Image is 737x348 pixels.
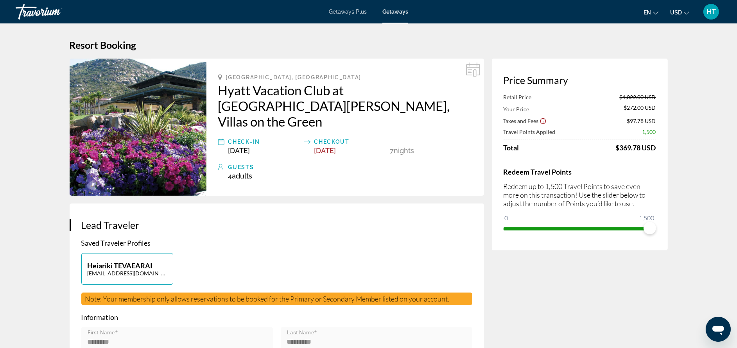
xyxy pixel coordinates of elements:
span: 1,500 [638,213,656,223]
span: Total [504,143,519,152]
span: HT [707,8,716,16]
p: Heiariki TEVAEARAI [88,261,167,270]
span: $1,022.00 USD [620,94,656,100]
a: Travorium [16,2,94,22]
span: Taxes and Fees [504,118,539,124]
span: 0 [504,213,509,223]
span: 7 [390,146,394,155]
div: Check-In [228,137,300,146]
h1: Resort Booking [70,39,668,51]
button: Change currency [670,7,689,18]
p: Saved Traveler Profiles [81,239,472,247]
ngx-slider: ngx-slider [504,227,656,229]
a: Getaways Plus [329,9,367,15]
span: ngx-slider [644,222,656,234]
p: Information [81,313,472,321]
span: 4 [228,172,253,180]
h3: Lead Traveler [81,219,472,231]
span: 1,500 [642,128,656,135]
button: Heiariki TEVAEARAI[EMAIL_ADDRESS][DOMAIN_NAME] [81,253,173,285]
div: $369.78 USD [616,143,656,152]
span: Travel Points Applied [504,128,556,135]
span: Retail Price [504,94,532,100]
span: USD [670,9,682,16]
mat-label: Last Name [287,330,314,336]
div: Guests [228,162,472,172]
p: Redeem up to 1,500 Travel Points to save even more on this transaction! Use the slider below to a... [504,182,656,208]
span: Nights [394,146,414,155]
h4: Redeem Travel Points [504,168,656,176]
span: $272.00 USD [624,104,656,113]
p: [EMAIL_ADDRESS][DOMAIN_NAME] [88,270,167,277]
button: Change language [644,7,658,18]
a: Hyatt Vacation Club at [GEOGRAPHIC_DATA][PERSON_NAME], Villas on the Green [218,82,472,129]
span: Your Price [504,106,529,112]
button: Show Taxes and Fees breakdown [504,117,547,125]
span: [GEOGRAPHIC_DATA], [GEOGRAPHIC_DATA] [226,74,361,80]
span: [DATE] [314,146,336,155]
button: Show Taxes and Fees disclaimer [540,117,547,124]
span: $97.78 USD [627,118,656,124]
mat-label: First Name [88,330,115,336]
iframe: Bouton de lancement de la fenêtre de messagerie [706,317,731,342]
h3: Price Summary [504,74,656,86]
span: [DATE] [228,146,250,155]
span: Adults [232,172,253,180]
span: Note: Your membership only allows reservations to be booked for the Primary or Secondary Member l... [85,294,450,303]
div: Checkout [314,137,386,146]
button: User Menu [701,4,721,20]
span: en [644,9,651,16]
a: Getaways [382,9,408,15]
